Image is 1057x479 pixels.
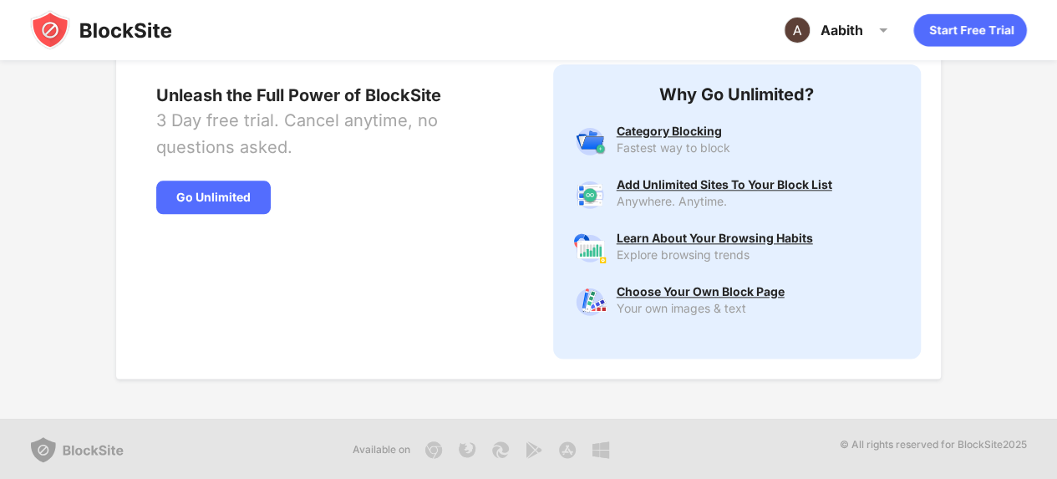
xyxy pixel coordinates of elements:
[617,248,813,262] div: Explore browsing trends
[617,302,785,315] div: Your own images & text
[30,10,172,50] img: blocksite-icon-black.svg
[573,125,607,158] img: premium-category.svg
[353,441,410,458] div: Available on
[784,17,811,43] img: ACg8ocL31tpK9X6ZBGlMZLXTnma-N1s9Rg1cUxVzOMpZSXbdUwFafg=s96-c
[573,84,901,104] div: Why Go Unlimited?
[573,232,607,265] img: premium-insights.svg
[30,436,124,463] img: blocksite-logo-grey.svg
[913,13,1027,47] div: animation
[573,285,607,318] img: premium-customize-block-page.svg
[156,84,492,107] div: Unleash the Full Power of BlockSite
[156,107,492,161] div: 3 Day free trial. Cancel anytime, no questions asked.
[617,141,730,155] div: Fastest way to block
[821,22,863,38] div: Aabith
[617,285,785,298] div: Choose Your Own Block Page
[573,178,607,211] img: premium-unlimited-blocklist.svg
[617,195,832,208] div: Anywhere. Anytime.
[156,181,271,214] div: Go Unlimited
[617,125,730,138] div: Category Blocking
[617,232,813,245] div: Learn About Your Browsing Habits
[840,436,1027,463] div: © All rights reserved for BlockSite 2025
[617,178,832,191] div: Add Unlimited Sites To Your Block List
